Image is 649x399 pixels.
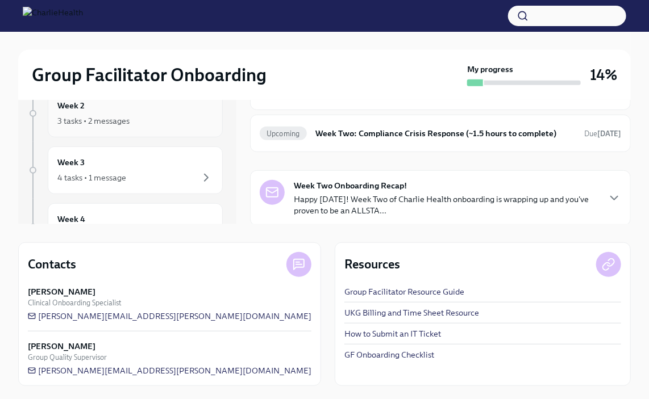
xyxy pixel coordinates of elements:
h4: Contacts [28,256,76,273]
span: Upcoming [260,129,307,138]
h2: Group Facilitator Onboarding [32,64,267,86]
div: 4 tasks • 1 message [57,172,126,183]
span: Group Quality Supervisor [28,352,107,363]
a: [PERSON_NAME][EMAIL_ADDRESS][PERSON_NAME][DOMAIN_NAME] [28,310,311,322]
strong: My progress [467,64,513,75]
a: Week 23 tasks • 2 messages [27,90,223,137]
span: August 25th, 2025 10:00 [584,128,621,139]
p: Happy [DATE]! Week Two of Charlie Health onboarding is wrapping up and you've proven to be an ALL... [294,194,598,216]
a: UpcomingWeek Two: Compliance Crisis Response (~1.5 hours to complete)Due[DATE] [260,124,621,142]
h6: Week 4 [57,213,85,225]
strong: [PERSON_NAME] [28,341,95,352]
strong: Week Two Onboarding Recap! [294,180,407,191]
h4: Resources [344,256,400,273]
img: CharlieHealth [23,7,83,25]
strong: [DATE] [597,129,621,138]
h6: Week 3 [57,156,85,169]
span: Due [584,129,621,138]
h6: Week 2 [57,99,85,112]
a: [PERSON_NAME][EMAIL_ADDRESS][PERSON_NAME][DOMAIN_NAME] [28,365,311,376]
a: How to Submit an IT Ticket [344,328,441,339]
h3: 14% [590,65,617,85]
a: UKG Billing and Time Sheet Resource [344,307,479,318]
h6: Week Two: Compliance Crisis Response (~1.5 hours to complete) [316,127,575,140]
a: GF Onboarding Checklist [344,349,434,360]
a: Group Facilitator Resource Guide [344,286,464,297]
a: Week 4 [27,203,223,251]
strong: [PERSON_NAME] [28,286,95,297]
span: Clinical Onboarding Specialist [28,297,121,308]
a: Week 34 tasks • 1 message [27,146,223,194]
div: 3 tasks • 2 messages [57,115,130,127]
